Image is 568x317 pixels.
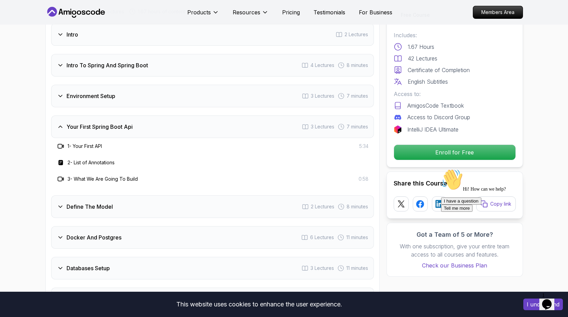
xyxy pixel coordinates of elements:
a: Members Area [473,6,523,19]
p: Access to: [394,90,516,98]
button: Accept cookies [523,299,563,310]
h3: Intro [67,30,78,39]
button: Environment Setup3 Lectures 7 minutes [51,85,374,107]
h3: Docker And Postgres [67,233,121,242]
img: :wave: [3,3,25,25]
p: Members Area [473,6,523,18]
h3: Databases Setup [67,264,110,272]
span: 11 minutes [346,234,368,241]
a: Check our Business Plan [394,261,516,270]
h3: Environment Setup [67,92,115,100]
h3: 3 - What We Are Going To Build [68,176,138,182]
span: 3 Lectures [311,123,334,130]
img: jetbrains logo [394,125,402,134]
p: Access to Discord Group [407,113,470,121]
div: 👋Hi! How can we help?I have a questionTell me more [3,3,126,46]
button: Spring Data Jpa4 Lectures 19 minutes [51,288,374,310]
p: Certificate of Completion [408,66,470,74]
p: Products [187,8,211,16]
span: 4 Lectures [310,62,334,69]
span: 11 minutes [346,265,368,272]
a: Testimonials [314,8,345,16]
p: 42 Lectures [408,54,437,63]
span: 3 Lectures [310,265,334,272]
a: Pricing [282,8,300,16]
iframe: chat widget [539,290,561,310]
p: English Subtitles [408,78,448,86]
p: Includes: [394,31,516,39]
span: 2 Lectures [311,203,334,210]
a: For Business [359,8,392,16]
h3: Intro To Spring And Spring Boot [67,61,148,69]
button: Docker And Postgres6 Lectures 11 minutes [51,226,374,249]
button: Intro2 Lectures [51,23,374,46]
span: 6 Lectures [310,234,334,241]
span: 0:58 [359,176,368,182]
p: With one subscription, give your entire team access to all courses and features. [394,242,516,259]
button: Resources [233,8,268,22]
h3: Define The Model [67,203,113,211]
span: Hi! How can we help? [3,20,68,26]
span: 8 minutes [347,62,368,69]
button: Enroll for Free [394,144,516,160]
p: Resources [233,8,260,16]
span: 3 Lectures [311,93,334,99]
span: 5:34 [359,143,368,150]
button: I have a question [3,31,43,39]
p: Enroll for Free [394,145,515,160]
span: 7 minutes [347,93,368,99]
iframe: chat widget [438,166,561,286]
button: Databases Setup3 Lectures 11 minutes [51,257,374,279]
span: 2 Lectures [345,31,368,38]
h3: Got a Team of 5 or More? [394,230,516,239]
button: Tell me more [3,39,34,46]
h3: 2 - List of Annotations [68,159,115,166]
span: 7 minutes [347,123,368,130]
button: Intro To Spring And Spring Boot4 Lectures 8 minutes [51,54,374,77]
p: IntelliJ IDEA Ultimate [407,125,458,134]
button: Define The Model2 Lectures 8 minutes [51,195,374,218]
span: 8 minutes [347,203,368,210]
h3: Your First Spring Boot Api [67,123,133,131]
h3: 1 - Your First API [68,143,102,150]
h2: Share this Course [394,179,516,188]
p: AmigosCode Textbook [407,101,464,110]
button: Products [187,8,219,22]
button: Your First Spring Boot Api3 Lectures 7 minutes [51,115,374,138]
p: 1.67 Hours [408,43,434,51]
div: This website uses cookies to enhance the user experience. [5,297,513,312]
